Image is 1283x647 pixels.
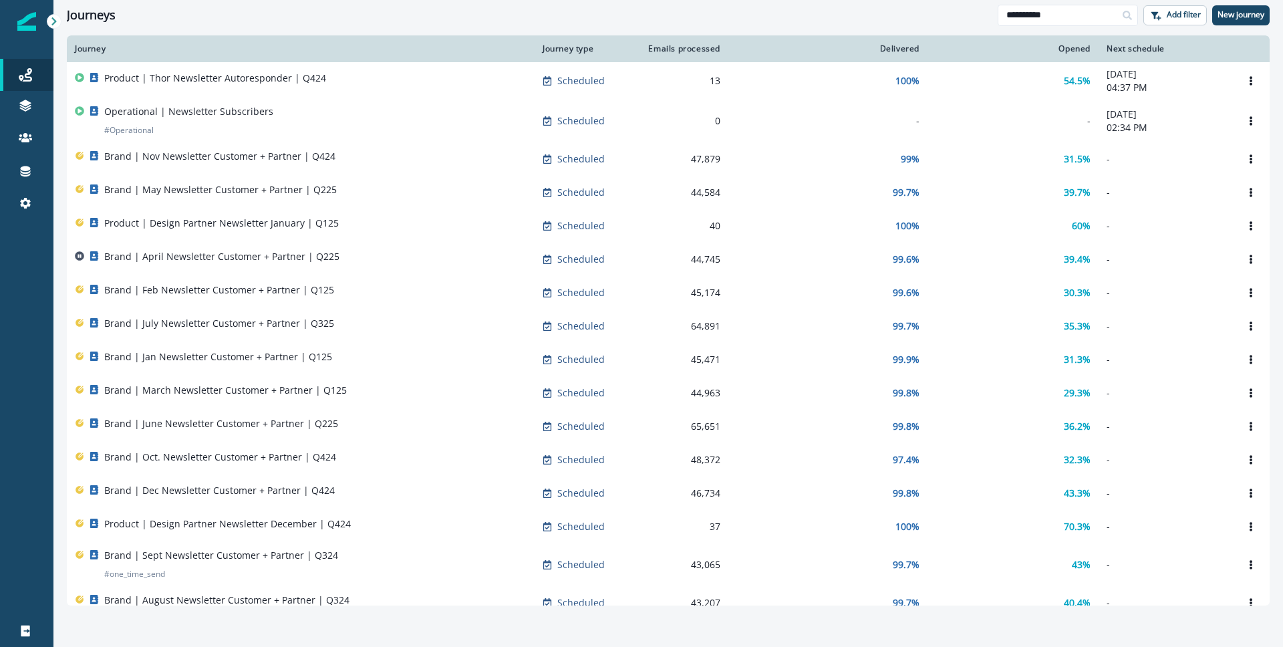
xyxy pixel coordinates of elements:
[1064,286,1091,299] p: 30.3%
[104,484,335,497] p: Brand | Dec Newsletter Customer + Partner | Q424
[895,520,919,533] p: 100%
[557,453,605,467] p: Scheduled
[893,286,919,299] p: 99.6%
[104,150,335,163] p: Brand | Nov Newsletter Customer + Partner | Q424
[67,8,116,23] h1: Journeys
[557,520,605,533] p: Scheduled
[104,72,326,85] p: Product | Thor Newsletter Autoresponder | Q424
[104,567,165,581] p: # one_time_send
[1107,286,1224,299] p: -
[1064,319,1091,333] p: 35.3%
[67,276,1270,309] a: Brand | Feb Newsletter Customer + Partner | Q125Scheduled45,17499.6%30.3%-Options
[557,558,605,571] p: Scheduled
[557,219,605,233] p: Scheduled
[1240,350,1262,370] button: Options
[643,596,720,610] div: 43,207
[67,543,1270,586] a: Brand | Sept Newsletter Customer + Partner | Q324#one_time_sendScheduled43,06599.7%43%-Options
[893,487,919,500] p: 99.8%
[1240,249,1262,269] button: Options
[643,386,720,400] div: 44,963
[104,105,273,118] p: Operational | Newsletter Subscribers
[104,517,351,531] p: Product | Design Partner Newsletter December | Q424
[893,453,919,467] p: 97.4%
[893,386,919,400] p: 99.8%
[67,443,1270,477] a: Brand | Oct. Newsletter Customer + Partner | Q424Scheduled48,37297.4%32.3%-Options
[104,283,334,297] p: Brand | Feb Newsletter Customer + Partner | Q125
[1064,420,1091,433] p: 36.2%
[1240,450,1262,470] button: Options
[1107,43,1224,54] div: Next schedule
[1167,10,1201,19] p: Add filter
[557,319,605,333] p: Scheduled
[893,558,919,571] p: 99.7%
[1240,111,1262,131] button: Options
[67,62,1270,100] a: Product | Thor Newsletter Autoresponder | Q424Scheduled13100%54.5%[DATE]04:37 PMOptions
[643,114,720,128] div: 0
[643,353,720,366] div: 45,471
[67,343,1270,376] a: Brand | Jan Newsletter Customer + Partner | Q125Scheduled45,47199.9%31.3%-Options
[67,209,1270,243] a: Product | Design Partner Newsletter January | Q125Scheduled40100%60%-Options
[1064,596,1091,610] p: 40.4%
[1240,71,1262,91] button: Options
[1107,121,1224,134] p: 02:34 PM
[643,74,720,88] div: 13
[557,152,605,166] p: Scheduled
[893,253,919,266] p: 99.6%
[1064,253,1091,266] p: 39.4%
[104,183,337,197] p: Brand | May Newsletter Customer + Partner | Q225
[1240,483,1262,503] button: Options
[1107,596,1224,610] p: -
[1218,10,1264,19] p: New journey
[104,549,338,562] p: Brand | Sept Newsletter Customer + Partner | Q324
[643,520,720,533] div: 37
[557,353,605,366] p: Scheduled
[67,100,1270,142] a: Operational | Newsletter Subscribers#OperationalScheduled0--[DATE]02:34 PMOptions
[67,176,1270,209] a: Brand | May Newsletter Customer + Partner | Q225Scheduled44,58499.7%39.7%-Options
[1240,283,1262,303] button: Options
[75,43,527,54] div: Journey
[557,487,605,500] p: Scheduled
[643,420,720,433] div: 65,651
[104,250,339,263] p: Brand | April Newsletter Customer + Partner | Q225
[1107,420,1224,433] p: -
[643,453,720,467] div: 48,372
[1064,453,1091,467] p: 32.3%
[1064,487,1091,500] p: 43.3%
[1107,108,1224,121] p: [DATE]
[1072,219,1091,233] p: 60%
[1240,383,1262,403] button: Options
[1064,353,1091,366] p: 31.3%
[901,152,919,166] p: 99%
[1064,186,1091,199] p: 39.7%
[557,253,605,266] p: Scheduled
[893,319,919,333] p: 99.7%
[643,43,720,54] div: Emails processed
[1107,186,1224,199] p: -
[1107,353,1224,366] p: -
[67,510,1270,543] a: Product | Design Partner Newsletter December | Q424Scheduled37100%70.3%-Options
[104,317,334,330] p: Brand | July Newsletter Customer + Partner | Q325
[936,114,1091,128] div: -
[643,152,720,166] div: 47,879
[104,417,338,430] p: Brand | June Newsletter Customer + Partner | Q225
[1240,416,1262,436] button: Options
[557,420,605,433] p: Scheduled
[104,594,349,607] p: Brand | August Newsletter Customer + Partner | Q324
[1064,520,1091,533] p: 70.3%
[1064,386,1091,400] p: 29.3%
[67,376,1270,410] a: Brand | March Newsletter Customer + Partner | Q125Scheduled44,96399.8%29.3%-Options
[1064,74,1091,88] p: 54.5%
[1107,558,1224,571] p: -
[557,596,605,610] p: Scheduled
[1107,152,1224,166] p: -
[1240,316,1262,336] button: Options
[1240,593,1262,613] button: Options
[1064,152,1091,166] p: 31.5%
[643,219,720,233] div: 40
[936,43,1091,54] div: Opened
[1107,219,1224,233] p: -
[1240,555,1262,575] button: Options
[17,12,36,31] img: Inflection
[1107,68,1224,81] p: [DATE]
[893,596,919,610] p: 99.7%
